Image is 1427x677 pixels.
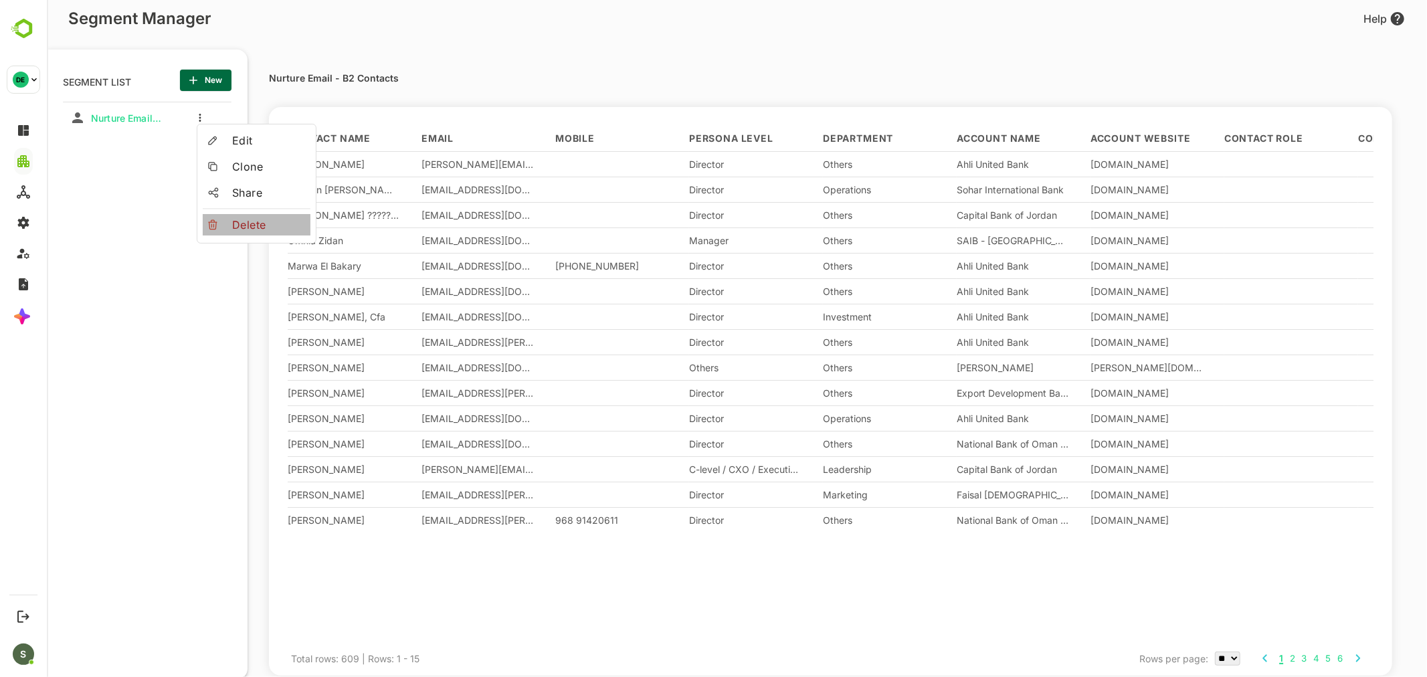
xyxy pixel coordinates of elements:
span: Clone [185,159,258,175]
span: Edit [185,132,258,149]
ul: more actions [151,124,269,241]
button: Logout [14,607,32,625]
div: DE [13,72,29,88]
img: BambooboxLogoMark.f1c84d78b4c51b1a7b5f700c9845e183.svg [7,16,41,41]
span: Share [185,185,258,201]
div: S [13,644,34,665]
span: Delete [185,217,258,233]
